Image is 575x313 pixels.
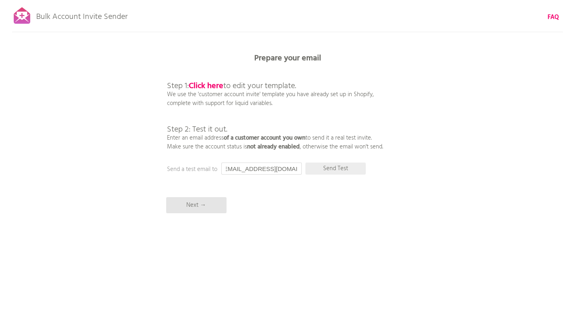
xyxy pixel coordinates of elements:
[305,163,366,175] p: Send Test
[548,12,559,22] b: FAQ
[224,133,305,143] b: of a customer account you own
[167,165,328,174] p: Send a test email to
[167,123,227,136] span: Step 2: Test it out.
[36,5,128,25] p: Bulk Account Invite Sender
[167,80,296,93] span: Step 1: to edit your template.
[247,142,300,152] b: not already enabled
[166,197,227,213] p: Next →
[189,80,223,93] a: Click here
[254,52,321,65] b: Prepare your email
[167,64,383,151] p: We use the 'customer account invite' template you have already set up in Shopify, complete with s...
[548,13,559,22] a: FAQ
